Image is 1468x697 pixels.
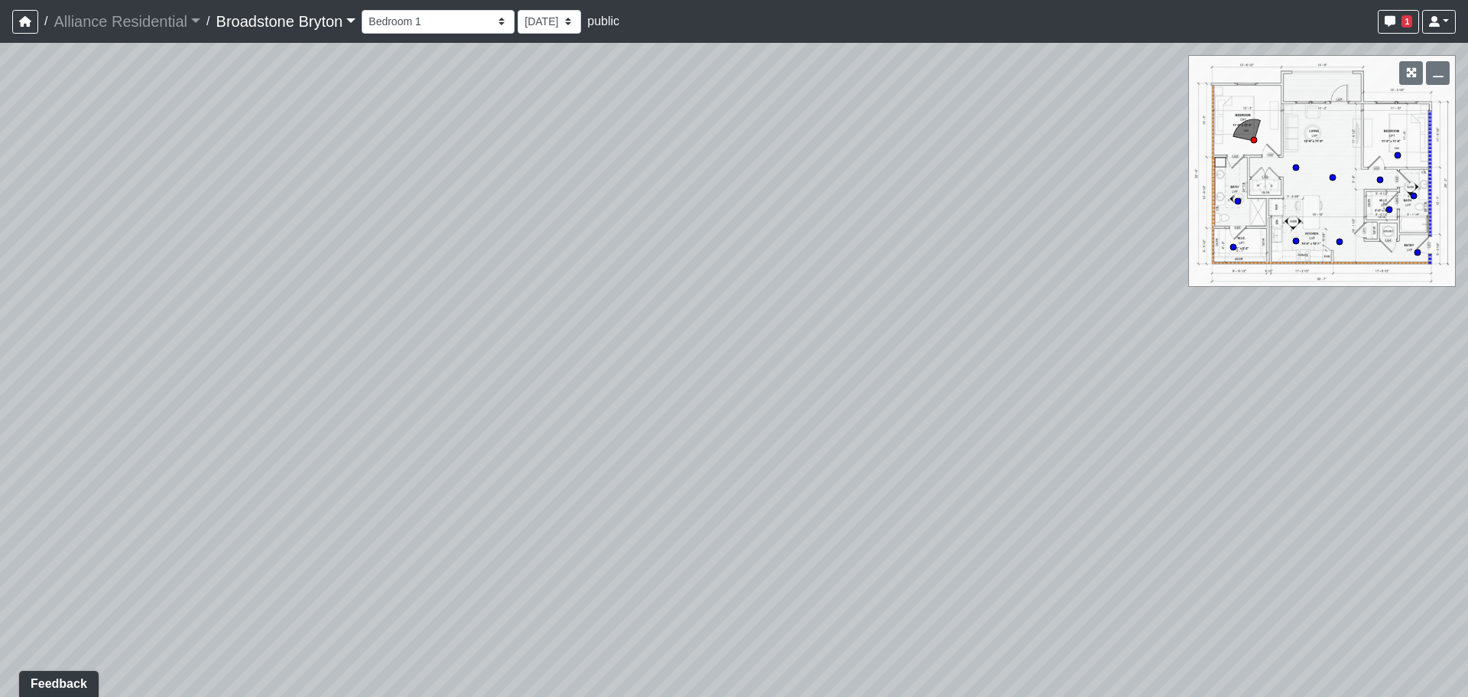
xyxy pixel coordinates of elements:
span: 1 [1401,15,1412,28]
span: / [38,6,54,37]
span: public [587,15,619,28]
a: Broadstone Bryton [216,6,356,37]
iframe: Ybug feedback widget [11,666,102,697]
button: 1 [1378,10,1419,34]
span: / [200,6,216,37]
a: Alliance Residential [54,6,200,37]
